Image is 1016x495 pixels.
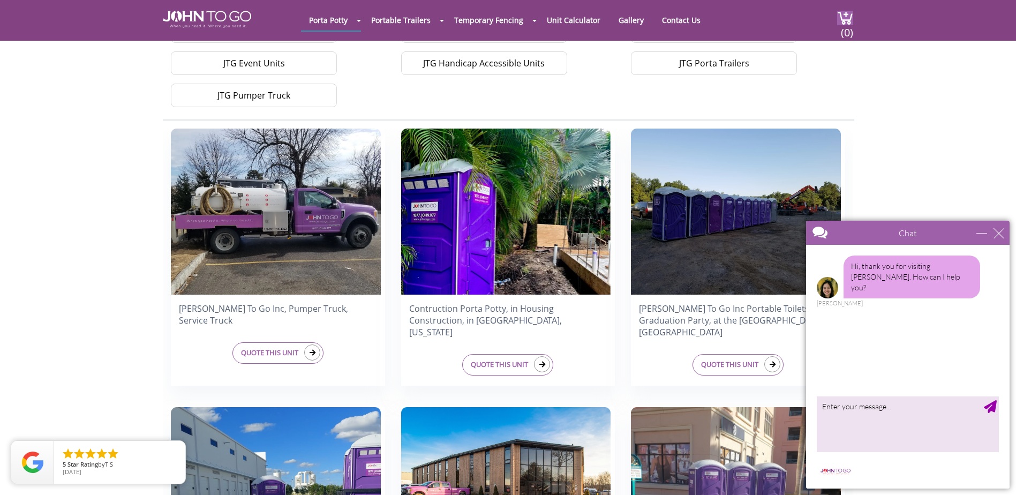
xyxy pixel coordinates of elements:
[363,10,439,31] a: Portable Trailers
[611,10,652,31] a: Gallery
[631,300,845,341] h4: [PERSON_NAME] To Go Inc Portable Toilets, at a Graduation Party, at the [GEOGRAPHIC_DATA], in [GE...
[105,460,113,468] span: T S
[462,354,553,376] a: QUOTE THIS UNIT
[840,17,853,40] span: (0)
[62,447,74,460] li: 
[171,300,385,329] h4: [PERSON_NAME] To Go Inc, Pumper Truck, Service Truck
[837,11,853,25] img: cart a
[63,461,177,469] span: by
[163,11,251,28] img: JOHN to go
[401,51,567,75] a: JTG Handicap Accessible Units
[95,447,108,460] li: 
[171,51,337,75] a: JTG Event Units
[301,10,356,31] a: Porta Potty
[67,460,98,468] span: Star Rating
[631,51,797,75] a: JTG Porta Trailers
[171,84,337,107] a: JTG Pumper Truck
[63,468,81,476] span: [DATE]
[446,10,531,31] a: Temporary Fencing
[539,10,608,31] a: Unit Calculator
[232,342,323,364] a: QUOTE THIS UNIT
[654,10,709,31] a: Contact Us
[693,354,784,376] a: QUOTE THIS UNIT
[401,300,615,341] h4: Contruction Porta Potty, in Housing Construction, in [GEOGRAPHIC_DATA], [US_STATE]
[84,447,97,460] li: 
[63,460,66,468] span: 5
[800,214,1016,495] iframe: Live Chat Box
[73,447,86,460] li: 
[22,452,43,473] img: Review Rating
[107,447,119,460] li: 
